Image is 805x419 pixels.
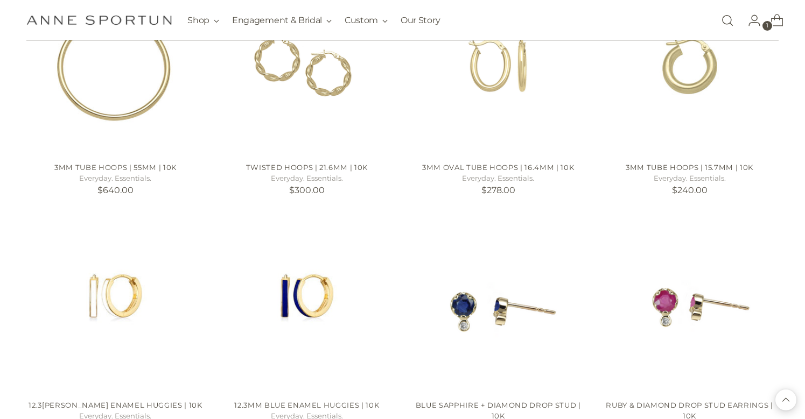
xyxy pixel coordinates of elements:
a: 3mm Tube Hoops | 55mm | 10k [54,163,177,172]
span: $278.00 [481,185,515,195]
a: Twisted Hoops | 21.6mm | 10k [246,163,368,172]
a: 12.3mm Blue Enamel Huggies | 10k [234,401,379,409]
a: Go to the account page [739,10,761,31]
h5: Everyday. Essentials. [409,173,587,184]
a: 12.3mm Blue Enamel Huggies | 10k [218,214,396,392]
a: Ruby & Diamond Drop Stud Earrings | 10k [600,214,778,392]
a: Our Story [401,9,440,32]
a: Open search modal [717,10,738,31]
h5: Everyday. Essentials. [26,173,204,184]
a: 3mm Tube Hoops | 15.7mm | 10k [626,163,753,172]
a: 3mm Oval Tube Hoops | 16.4mm | 10k [422,163,574,172]
h5: Everyday. Essentials. [600,173,778,184]
h5: Everyday. Essentials. [218,173,396,184]
a: Blue Sapphire + Diamond Drop Stud | 10k [409,214,587,392]
button: Shop [187,9,219,32]
a: Anne Sportun Fine Jewellery [26,15,172,25]
button: Custom [345,9,388,32]
span: $240.00 [672,185,708,195]
button: Back to top [775,389,796,410]
a: 12.3mm White Enamel Huggies | 10k [26,214,204,392]
a: Open cart modal [762,10,783,31]
span: 1 [762,21,772,31]
span: $640.00 [97,185,134,195]
span: $300.00 [289,185,325,195]
button: Engagement & Bridal [232,9,332,32]
a: 12.3[PERSON_NAME] Enamel Huggies | 10k [29,401,202,409]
